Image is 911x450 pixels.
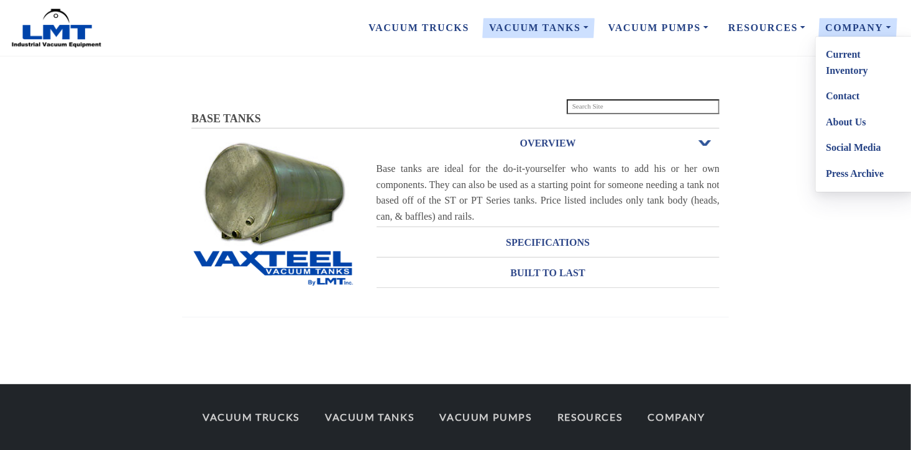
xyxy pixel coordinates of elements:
[567,99,720,114] input: Search Site
[598,15,718,41] a: Vacuum Pumps
[359,15,479,41] a: Vacuum Trucks
[191,248,355,287] img: Stacks Image 111569
[377,263,720,283] h3: BUILT TO LAST
[377,258,720,287] a: BUILT TO LAST
[377,228,720,257] a: SPECIFICATIONS
[428,404,542,430] a: Vacuum Pumps
[546,404,634,430] a: Resources
[377,133,720,153] h3: OVERVIEW
[815,15,901,41] a: Company
[314,404,425,430] a: Vacuum Tanks
[718,15,815,41] a: Resources
[191,112,261,125] span: BASE TANKS
[195,137,352,248] img: Stacks Image 9449
[377,128,720,158] a: OVERVIEWOpen or Close
[377,161,720,224] div: Base tanks are ideal for the do-it-yourselfer who wants to add his or her own components. They ca...
[637,404,716,430] a: Company
[191,404,311,430] a: Vacuum Trucks
[377,233,720,253] h3: SPECIFICATIONS
[479,15,598,41] a: Vacuum Tanks
[697,139,713,148] span: Open or Close
[10,8,103,48] img: LMT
